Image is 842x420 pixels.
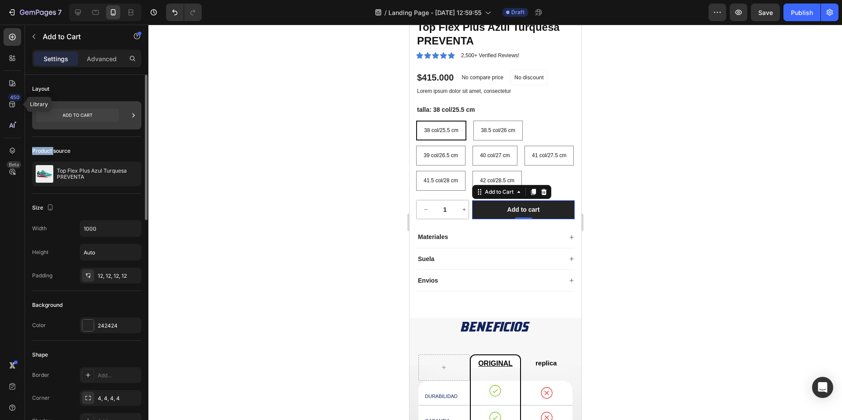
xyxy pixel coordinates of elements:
div: Beta [7,161,21,168]
div: $415.000 [7,46,45,59]
p: ORIGINAL [62,334,110,343]
p: Suela [8,230,25,238]
span: Save [758,9,773,16]
p: No compare price [52,50,94,55]
p: Lorem ipsum dolor sit amet, consectetur [7,63,164,70]
div: Product source [32,147,70,155]
span: 40 col/27 cm [70,128,100,134]
span: 39 col/26.5 cm [14,128,48,134]
div: Open Intercom Messenger [812,377,833,398]
div: Corner [32,394,50,402]
div: 12, 12, 12, 12 [98,272,139,280]
span: / [384,8,387,17]
button: Save [751,4,780,21]
button: increment [45,176,64,194]
p: replica [119,334,154,343]
p: DURABILIDAD [15,369,59,375]
span: 38.5 col/26 cm [71,103,106,109]
div: Layout [32,85,49,93]
p: Envios [8,252,29,260]
p: Top Flex Plus Azul Turquesa PREVENTA [57,168,138,180]
input: Auto [80,221,141,236]
button: Publish [783,4,820,21]
p: Add to Cart [43,31,118,42]
button: decrement [7,176,26,194]
p: GARANTIA [15,394,59,400]
div: Add to Cart [74,163,106,171]
div: Shape [32,351,48,359]
div: Color [32,321,46,329]
div: Publish [791,8,813,17]
p: Settings [44,54,68,63]
legend: talla: 38 col/25.5 cm [7,80,66,90]
input: quantity [26,176,45,194]
span: Landing Page - [DATE] 12:59:55 [388,8,481,17]
span: 41 col/27.5 cm [122,128,157,134]
span: Draft [511,8,524,16]
span: 41.5 col/28 cm [14,153,48,159]
div: Border [32,371,49,379]
p: 2,500+ Verified Reviews! [52,27,110,35]
p: 7 [58,7,62,18]
div: Padding [32,272,52,280]
div: Height [32,248,48,256]
img: product feature img [36,165,53,183]
p: Advanced [87,54,117,63]
span: 42 col/28.5 cm [70,153,105,159]
div: Add... [98,372,139,379]
div: Undo/Redo [166,4,202,21]
div: Add to cart [98,181,130,189]
div: Width [32,225,47,232]
button: Add to cart [63,176,165,194]
p: No discount [105,49,134,57]
span: 38 col/25.5 cm [15,103,49,109]
button: 7 [4,4,66,21]
div: 242424 [98,322,139,330]
div: 4, 4, 4, 4 [98,394,139,402]
p: Materiales [8,208,38,216]
iframe: Design area [410,25,581,420]
input: Auto [80,244,141,260]
h2: BENEFICIOS [9,293,163,312]
div: 450 [8,94,21,101]
div: Size [32,202,55,214]
div: Background [32,301,63,309]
